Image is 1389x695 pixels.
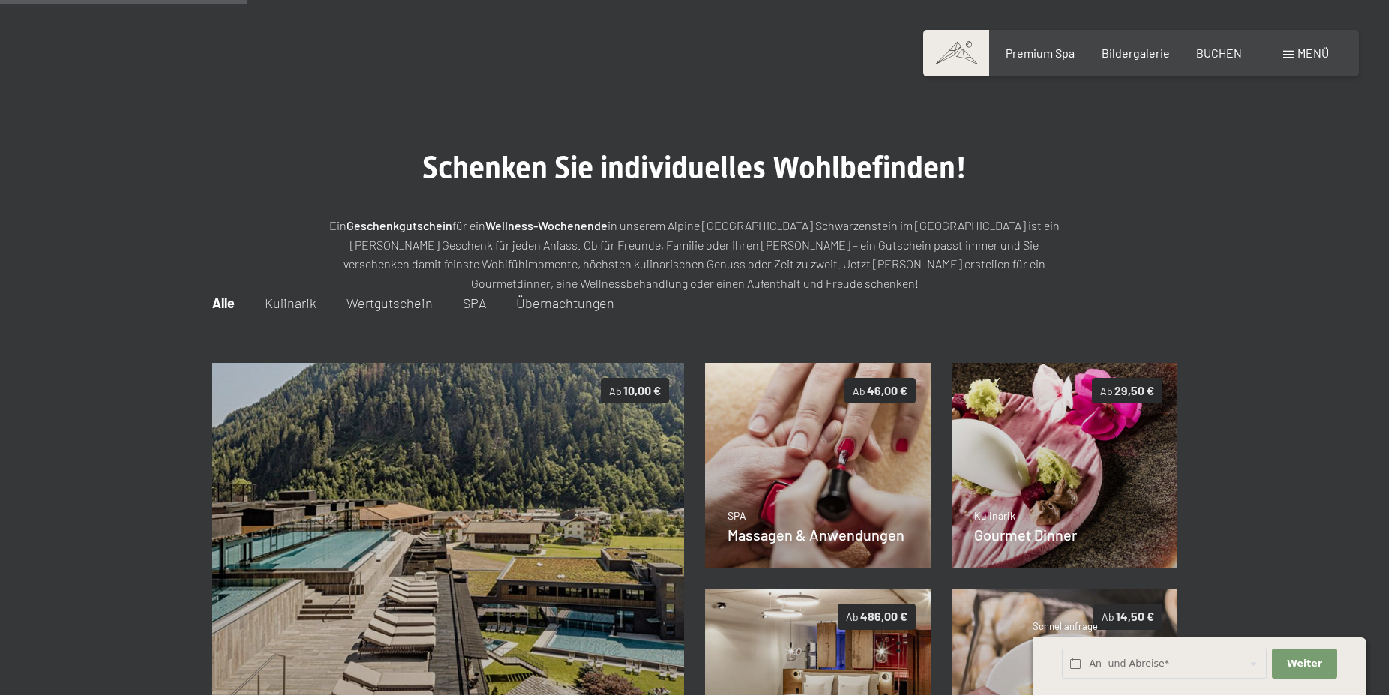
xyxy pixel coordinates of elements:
button: Weiter [1272,649,1336,679]
span: Menü [1297,46,1329,60]
span: Weiter [1287,657,1322,670]
a: BUCHEN [1196,46,1242,60]
strong: Wellness-Wochenende [485,218,607,232]
a: Bildergalerie [1102,46,1170,60]
span: Schenken Sie individuelles Wohlbefinden! [422,150,967,185]
p: Ein für ein in unserem Alpine [GEOGRAPHIC_DATA] Schwarzenstein im [GEOGRAPHIC_DATA] ist ein [PERS... [319,216,1069,292]
strong: Geschenkgutschein [346,218,452,232]
span: Schnellanfrage [1033,620,1098,632]
a: Premium Spa [1006,46,1075,60]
